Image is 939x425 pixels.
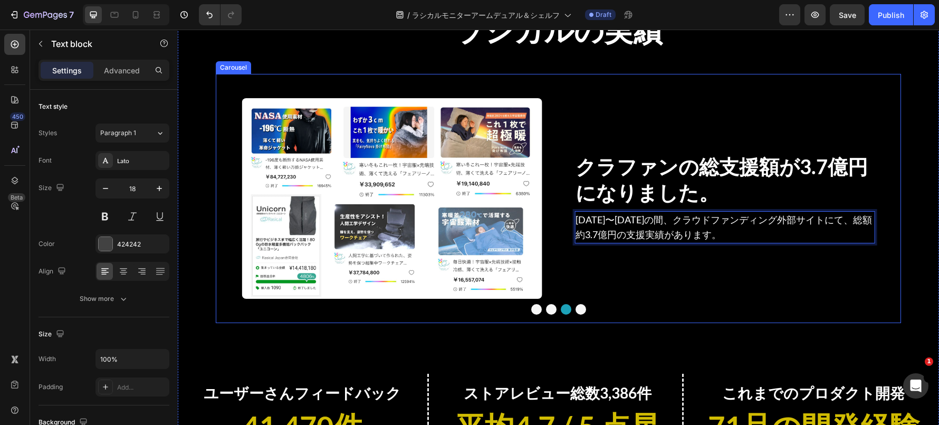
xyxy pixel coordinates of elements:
[178,30,939,425] iframe: Design area
[39,289,169,308] button: Show more
[8,193,25,202] div: Beta
[39,156,52,165] div: Font
[51,37,141,50] p: Text block
[398,275,408,285] button: Dot
[39,382,63,392] div: Padding
[39,239,55,249] div: Color
[39,102,68,111] div: Text style
[117,240,167,249] div: 424242
[878,10,904,21] div: Publish
[117,383,167,392] div: Add...
[397,124,697,177] h2: Rich Text Editor. Editing area: main
[39,327,66,342] div: Size
[39,181,66,195] div: Size
[830,4,865,25] button: Save
[544,354,727,372] span: これまでのプロダクト開発
[286,354,474,372] span: ストアレビュー総数3,386件
[10,112,25,121] div: 450
[199,4,242,25] div: Undo/Redo
[95,124,169,143] button: Paragraph 1
[596,10,611,20] span: Draft
[117,156,167,166] div: Lato
[96,350,169,369] input: Auto
[383,275,394,285] button: Dot
[100,128,136,138] span: Paragraph 1
[39,354,56,364] div: Width
[368,275,379,285] button: Dot
[925,357,933,366] span: 1
[104,65,140,76] p: Advanced
[277,379,482,414] span: 平均4.7 / 5 点星
[398,124,696,176] p: ⁠⁠⁠⁠⁠⁠⁠
[839,11,856,20] span: Save
[398,125,690,175] span: クラファンの総支援額が3.7億円になりました。
[52,65,82,76] p: Settings
[39,265,68,279] div: Align
[869,4,913,25] button: Publish
[398,184,694,211] span: [DATE]〜[DATE]の間、クラウドファンディング外部サイトにて、総額約3.7億円の支援実績があります。
[80,294,129,304] div: Show more
[903,373,928,399] iframe: Intercom live chat
[530,379,742,414] span: 71品の開発経験
[26,354,223,372] strong: ユーザーさんフィードバック
[69,8,74,21] p: 7
[397,182,697,214] div: Rich Text Editor. Editing area: main
[4,4,79,25] button: 7
[64,379,185,414] span: 41,470件
[407,10,410,21] span: /
[39,128,57,138] div: Styles
[64,69,364,269] img: gempages_441637067013751905-cd9d19c9-6148-44a5-b02e-26930e6fb149.jpg
[40,33,71,43] div: Carousel
[412,10,560,21] span: ラシカルモニターアームデュアル＆シェルフ
[353,275,364,285] button: Dot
